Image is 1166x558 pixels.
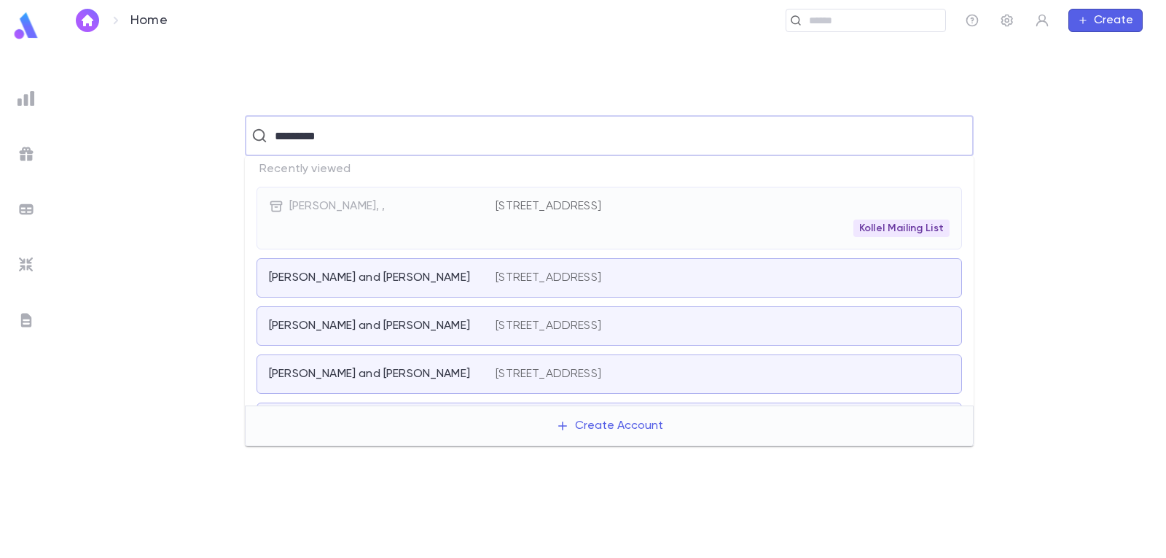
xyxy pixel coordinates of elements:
[496,319,601,333] p: [STREET_ADDRESS]
[79,15,96,26] img: home_white.a664292cf8c1dea59945f0da9f25487c.svg
[496,367,601,381] p: [STREET_ADDRESS]
[130,12,168,28] p: Home
[496,199,601,214] p: [STREET_ADDRESS]
[269,271,470,285] p: [PERSON_NAME] and [PERSON_NAME]
[269,367,470,381] p: [PERSON_NAME] and [PERSON_NAME]
[853,222,950,234] span: Kollel Mailing List
[17,145,35,163] img: campaigns_grey.99e729a5f7ee94e3726e6486bddda8f1.svg
[544,412,675,440] button: Create Account
[17,311,35,329] img: letters_grey.7941b92b52307dd3b8a917253454ce1c.svg
[17,256,35,274] img: imports_grey.530a8a0e642e233f2baf0ef88e8c9fcb.svg
[12,12,41,40] img: logo
[283,199,386,214] p: [PERSON_NAME], ,
[496,271,601,285] p: [STREET_ADDRESS]
[17,201,35,218] img: batches_grey.339ca447c9d9533ef1741baa751efc33.svg
[1068,9,1143,32] button: Create
[245,156,974,182] p: Recently viewed
[17,90,35,107] img: reports_grey.c525e4749d1bce6a11f5fe2a8de1b229.svg
[269,319,470,333] p: [PERSON_NAME] and [PERSON_NAME]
